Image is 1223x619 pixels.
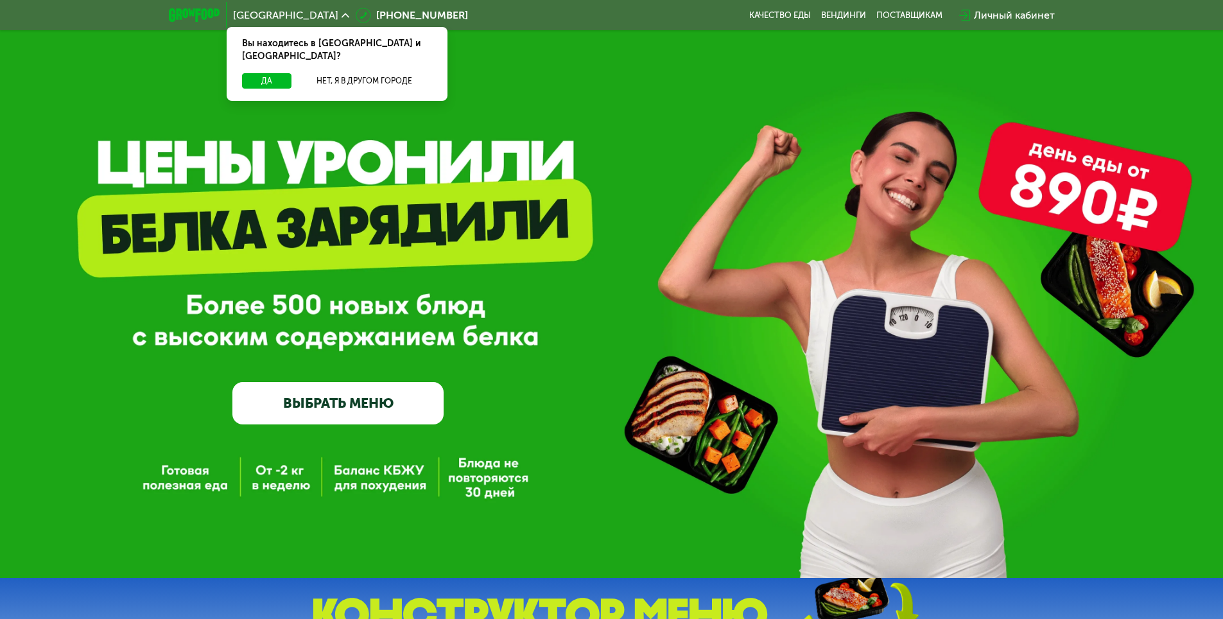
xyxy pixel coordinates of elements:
[233,10,338,21] span: [GEOGRAPHIC_DATA]
[242,73,291,89] button: Да
[227,27,447,73] div: Вы находитесь в [GEOGRAPHIC_DATA] и [GEOGRAPHIC_DATA]?
[876,10,942,21] div: поставщикам
[232,382,444,424] a: ВЫБРАТЬ МЕНЮ
[356,8,468,23] a: [PHONE_NUMBER]
[821,10,866,21] a: Вендинги
[974,8,1055,23] div: Личный кабинет
[297,73,432,89] button: Нет, я в другом городе
[749,10,811,21] a: Качество еды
